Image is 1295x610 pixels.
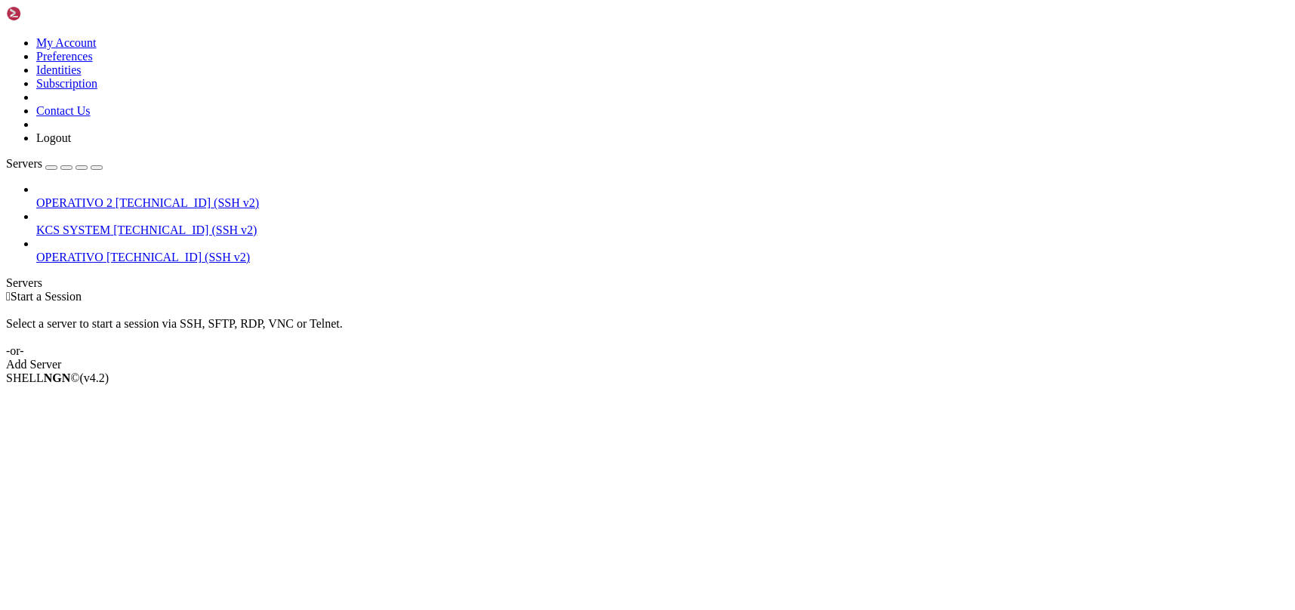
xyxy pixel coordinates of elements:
div: Servers [6,276,1289,290]
span: OPERATIVO [36,251,103,263]
a: Preferences [36,50,93,63]
span: 4.2.0 [80,371,109,384]
a: My Account [36,36,97,49]
li: KCS SYSTEM [TECHNICAL_ID] (SSH v2) [36,210,1289,237]
span: Start a Session [11,290,82,303]
b: NGN [44,371,71,384]
span: Servers [6,157,42,170]
span: OPERATIVO 2 [36,196,113,209]
li: OPERATIVO [TECHNICAL_ID] (SSH v2) [36,237,1289,264]
span: [TECHNICAL_ID] (SSH v2) [106,251,250,263]
span: SHELL © [6,371,109,384]
a: Subscription [36,77,97,90]
div: Add Server [6,358,1289,371]
img: Shellngn [6,6,93,21]
a: Servers [6,157,103,170]
div: Select a server to start a session via SSH, SFTP, RDP, VNC or Telnet. -or- [6,303,1289,358]
a: OPERATIVO [TECHNICAL_ID] (SSH v2) [36,251,1289,264]
a: Identities [36,63,82,76]
span: KCS SYSTEM [36,223,110,236]
span: [TECHNICAL_ID] (SSH v2) [116,196,259,209]
span:  [6,290,11,303]
a: Contact Us [36,104,91,117]
span: [TECHNICAL_ID] (SSH v2) [113,223,257,236]
a: KCS SYSTEM [TECHNICAL_ID] (SSH v2) [36,223,1289,237]
a: Logout [36,131,71,144]
li: OPERATIVO 2 [TECHNICAL_ID] (SSH v2) [36,183,1289,210]
a: OPERATIVO 2 [TECHNICAL_ID] (SSH v2) [36,196,1289,210]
